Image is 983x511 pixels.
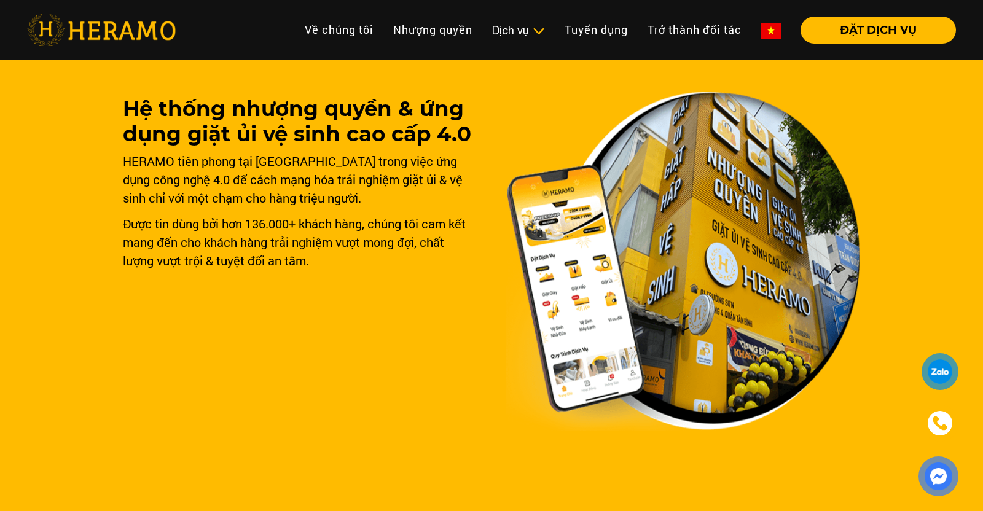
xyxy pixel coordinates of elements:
button: ĐẶT DỊCH VỤ [801,17,956,44]
div: Được tin dùng bởi hơn 136.000+ khách hàng, chúng tôi cam kết mang đến cho khách hàng trải nghiệm ... [123,214,477,270]
img: banner [506,92,860,431]
a: Tuyển dụng [555,17,638,43]
div: HERAMO tiên phong tại [GEOGRAPHIC_DATA] trong việc ứng dụng công nghệ 4.0 để cách mạng hóa trải n... [123,152,477,207]
a: Nhượng quyền [383,17,482,43]
a: ĐẶT DỊCH VỤ [791,25,956,36]
a: Về chúng tôi [295,17,383,43]
div: Dịch vụ [492,22,545,39]
img: vn-flag.png [761,23,781,39]
img: phone-icon [931,415,949,432]
img: heramo-logo.png [27,14,176,46]
a: phone-icon [922,405,958,441]
h1: Hệ thống nhượng quyền & ứng dụng giặt ủi vệ sinh cao cấp 4.0 [123,96,477,147]
a: Trở thành đối tác [638,17,751,43]
img: subToggleIcon [532,25,545,37]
